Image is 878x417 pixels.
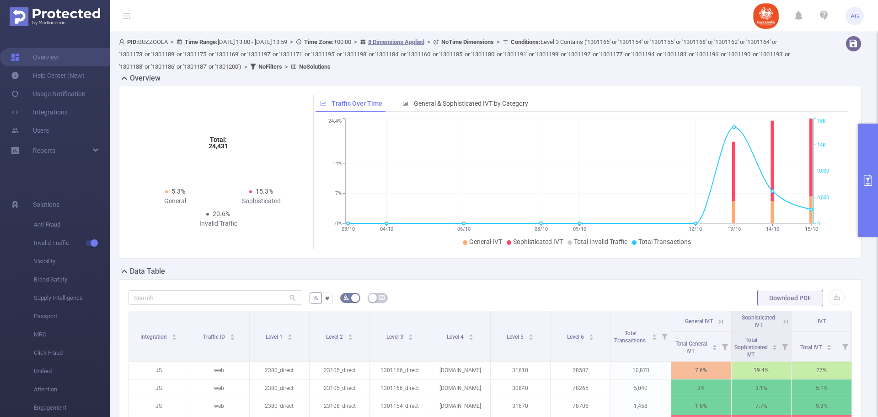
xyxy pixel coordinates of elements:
a: Integrations [11,103,68,121]
p: JS [129,397,189,415]
tspan: 24.4% [328,119,342,125]
i: Filter menu [778,332,791,361]
span: Brand Safety [34,271,110,289]
tspan: 12/10 [689,226,702,232]
p: 1301166_direct [370,379,430,397]
tspan: 15/10 [804,226,818,232]
span: Engagement [34,399,110,417]
span: MRC [34,325,110,344]
span: AG [851,7,859,25]
tspan: 14/10 [766,226,779,232]
span: Level 2 [326,334,344,340]
span: Level 5 [507,334,525,340]
i: icon: bar-chart [402,100,409,107]
tspan: 14% [332,161,342,167]
tspan: 09/10 [573,226,586,232]
div: Sophisticated [218,196,304,206]
tspan: 06/10 [457,226,470,232]
span: Level 6 [567,334,585,340]
a: Reports [33,141,55,160]
p: 5.1% [792,379,851,397]
p: 2% [671,379,731,397]
b: PID: [127,38,138,45]
div: Invalid Traffic [175,219,261,228]
h2: Data Table [130,266,165,277]
span: Sophisticated IVT [742,314,775,328]
span: Level 3 Contains ('1301166' or '1301154' or '1301155' or '1301168' or '1301162' or '1301164' or '... [119,38,790,70]
i: icon: caret-up [172,333,177,336]
div: Sort [468,333,474,338]
span: Total Transactions [614,330,647,344]
p: 31610 [491,362,551,379]
p: 2380_direct [250,397,310,415]
b: No Solutions [299,63,331,70]
span: % [313,294,318,302]
i: icon: caret-down [408,336,413,339]
span: > [287,38,296,45]
i: icon: caret-down [529,336,534,339]
h2: Overview [130,73,161,84]
p: 10,870 [611,362,671,379]
p: 1301154_direct [370,397,430,415]
span: Anti-Fraud [34,216,110,234]
span: Total Transactions [638,238,691,245]
span: Invalid Traffic [34,234,110,252]
a: Help Center (New) [11,66,85,85]
p: 30840 [491,379,551,397]
span: Reports [33,147,55,154]
p: 23105_direct [310,362,369,379]
b: Conditions : [511,38,541,45]
i: icon: caret-down [172,336,177,339]
p: 3.1% [732,379,792,397]
p: 78265 [551,379,610,397]
p: 1,458 [611,397,671,415]
div: Sort [171,333,177,338]
i: icon: line-chart [320,100,327,107]
span: Passport [34,307,110,325]
span: Total Sophisticated IVT [734,337,768,358]
i: icon: caret-down [652,336,657,339]
i: icon: caret-up [826,343,831,346]
span: > [168,38,177,45]
p: 2380_direct [250,362,310,379]
span: Total IVT [800,344,823,351]
tspan: 08/10 [534,226,547,232]
div: Sort [589,333,594,338]
p: [DOMAIN_NAME] [430,362,490,379]
span: Total Invalid Traffic [574,238,627,245]
p: web [189,397,249,415]
p: 27% [792,362,851,379]
b: Time Range: [185,38,218,45]
tspan: 14K [817,142,826,148]
p: web [189,379,249,397]
span: # [325,294,329,302]
tspan: 0 [817,221,820,227]
tspan: 24,431 [209,142,228,150]
div: Sort [348,333,353,338]
i: Filter menu [718,332,731,361]
p: 5,040 [611,379,671,397]
p: 23105_direct [310,379,369,397]
i: icon: caret-down [348,336,353,339]
p: 7.7% [732,397,792,415]
div: Sort [652,333,657,338]
p: 78706 [551,397,610,415]
tspan: 7% [335,190,342,196]
span: Unified [34,362,110,380]
span: General IVT [685,318,713,325]
div: Sort [408,333,413,338]
i: icon: caret-up [408,333,413,336]
span: > [241,63,250,70]
span: BUZZOOLA [DATE] 13:00 - [DATE] 13:59 +00:00 [119,38,790,70]
span: 20.6% [213,210,230,217]
div: Sort [712,343,717,349]
b: No Time Dimensions [441,38,494,45]
tspan: 9,000 [817,168,829,174]
i: icon: caret-up [589,333,594,336]
p: 2380_direct [250,379,310,397]
span: Level 1 [266,334,284,340]
span: 15.3% [256,188,273,195]
i: icon: caret-down [230,336,235,339]
p: 1.6% [671,397,731,415]
span: > [351,38,360,45]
